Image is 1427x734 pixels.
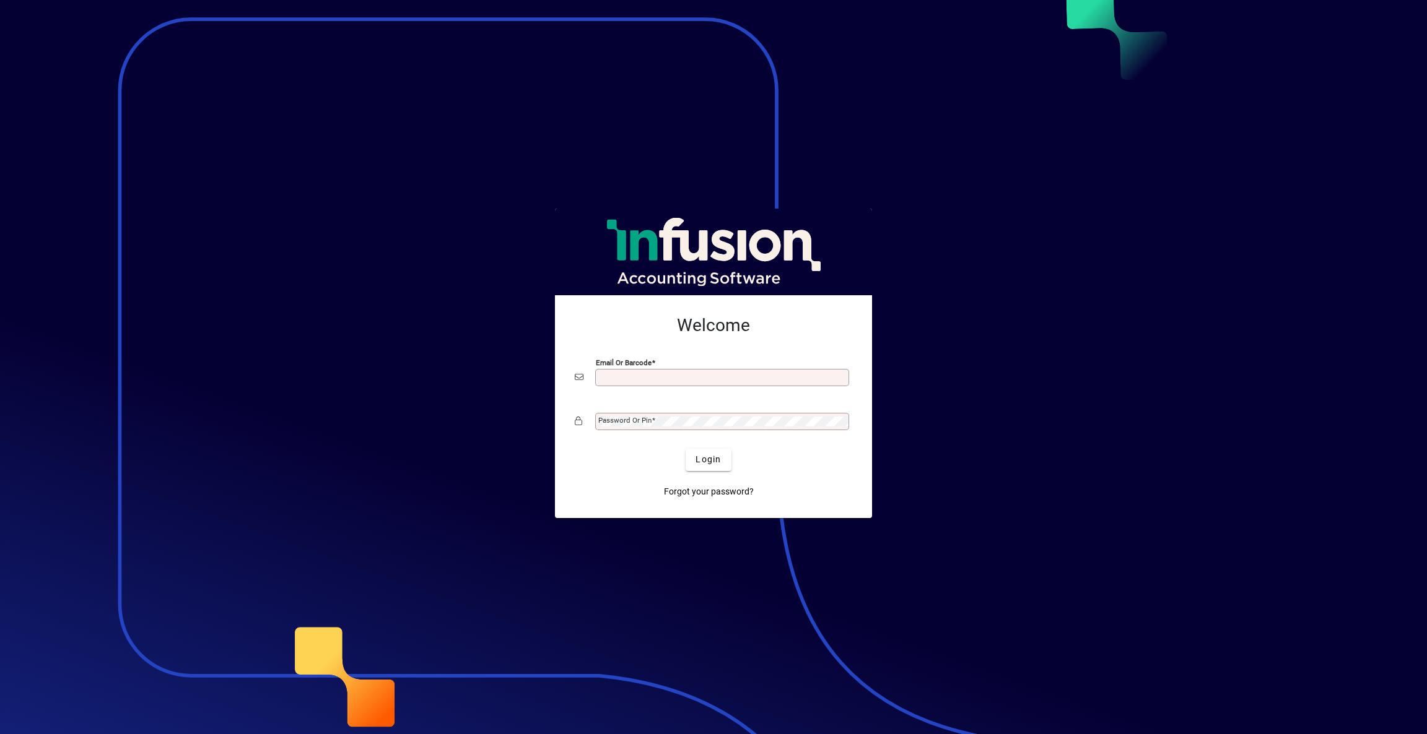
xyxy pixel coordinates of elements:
mat-label: Password or Pin [598,416,652,425]
a: Forgot your password? [659,481,759,503]
span: Login [696,453,721,466]
span: Forgot your password? [664,485,754,498]
button: Login [686,449,731,471]
mat-label: Email or Barcode [596,358,652,366]
h2: Welcome [575,315,852,336]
